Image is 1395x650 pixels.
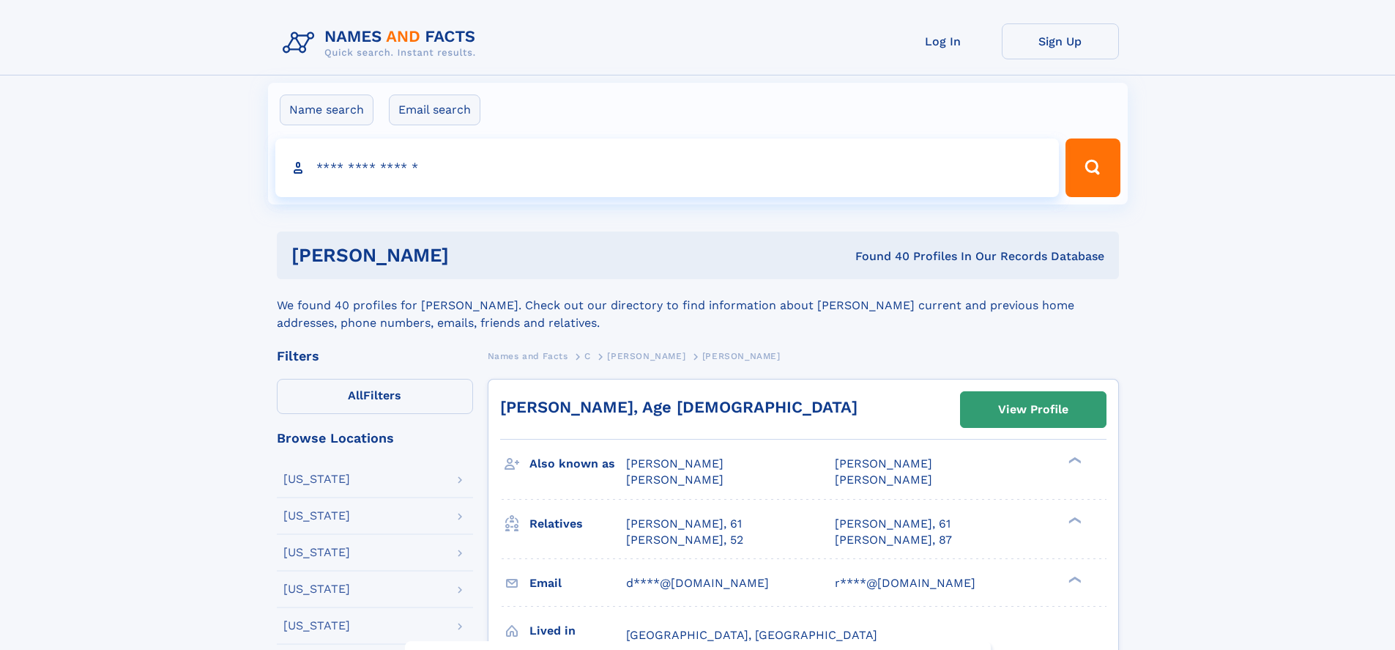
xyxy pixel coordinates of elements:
[626,516,742,532] a: [PERSON_NAME], 61
[835,532,952,548] a: [PERSON_NAME], 87
[835,473,932,487] span: [PERSON_NAME]
[283,583,350,595] div: [US_STATE]
[584,351,591,361] span: C
[626,532,743,548] a: [PERSON_NAME], 52
[529,618,626,643] h3: Lived in
[1065,515,1082,525] div: ❯
[280,95,373,125] label: Name search
[529,511,626,536] h3: Relatives
[283,510,350,522] div: [US_STATE]
[277,350,473,363] div: Filters
[961,392,1106,427] a: View Profile
[1065,456,1082,465] div: ❯
[626,473,723,487] span: [PERSON_NAME]
[702,351,781,361] span: [PERSON_NAME]
[275,139,1060,197] input: search input
[277,379,473,414] label: Filters
[885,23,1002,59] a: Log In
[283,620,350,632] div: [US_STATE]
[835,457,932,470] span: [PERSON_NAME]
[283,473,350,485] div: [US_STATE]
[1002,23,1119,59] a: Sign Up
[389,95,480,125] label: Email search
[291,246,652,265] h1: [PERSON_NAME]
[1065,139,1120,197] button: Search Button
[626,628,877,642] span: [GEOGRAPHIC_DATA], [GEOGRAPHIC_DATA]
[277,279,1119,332] div: We found 40 profiles for [PERSON_NAME]. Check out our directory to find information about [PERSON...
[652,248,1104,265] div: Found 40 Profiles In Our Records Database
[835,516,951,532] a: [PERSON_NAME], 61
[529,451,626,476] h3: Also known as
[277,23,488,63] img: Logo Names and Facts
[529,571,626,596] h3: Email
[1065,575,1082,584] div: ❯
[500,398,858,416] a: [PERSON_NAME], Age [DEMOGRAPHIC_DATA]
[348,388,363,402] span: All
[488,347,568,365] a: Names and Facts
[607,347,685,365] a: [PERSON_NAME]
[277,432,473,445] div: Browse Locations
[998,393,1068,426] div: View Profile
[584,347,591,365] a: C
[626,457,723,470] span: [PERSON_NAME]
[607,351,685,361] span: [PERSON_NAME]
[283,547,350,558] div: [US_STATE]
